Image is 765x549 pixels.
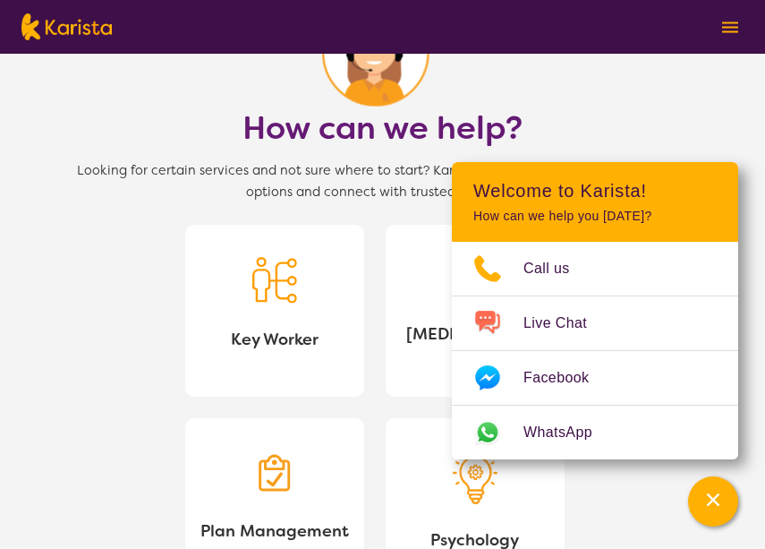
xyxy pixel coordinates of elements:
[523,365,610,391] span: Facebook
[200,326,350,353] span: Key Worker
[252,450,297,495] img: Plan Management icon
[473,209,717,224] p: How can we help you [DATE]?
[452,242,738,459] ul: Choose channel
[523,310,608,337] span: Live Chat
[21,13,112,40] img: Karista logo
[453,450,497,504] img: Psychology icon
[252,257,297,304] img: Key Worker icon
[61,160,705,203] span: Looking for certain services and not sure where to start? Karista makes it easy to understand you...
[185,225,364,397] a: Key Worker iconKey Worker
[452,406,738,459] a: Web link opens in a new tab.
[200,518,350,545] span: Plan Management
[386,225,565,397] a: Occupational Therapy icon[MEDICAL_DATA]
[523,419,614,446] span: WhatsApp
[452,162,738,459] div: Channel Menu
[688,476,738,527] button: Channel Menu
[722,21,738,33] img: menu
[400,321,550,347] span: [MEDICAL_DATA]
[523,255,591,282] span: Call us
[242,107,523,150] h1: How can we help?
[473,180,717,202] h2: Welcome to Karista!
